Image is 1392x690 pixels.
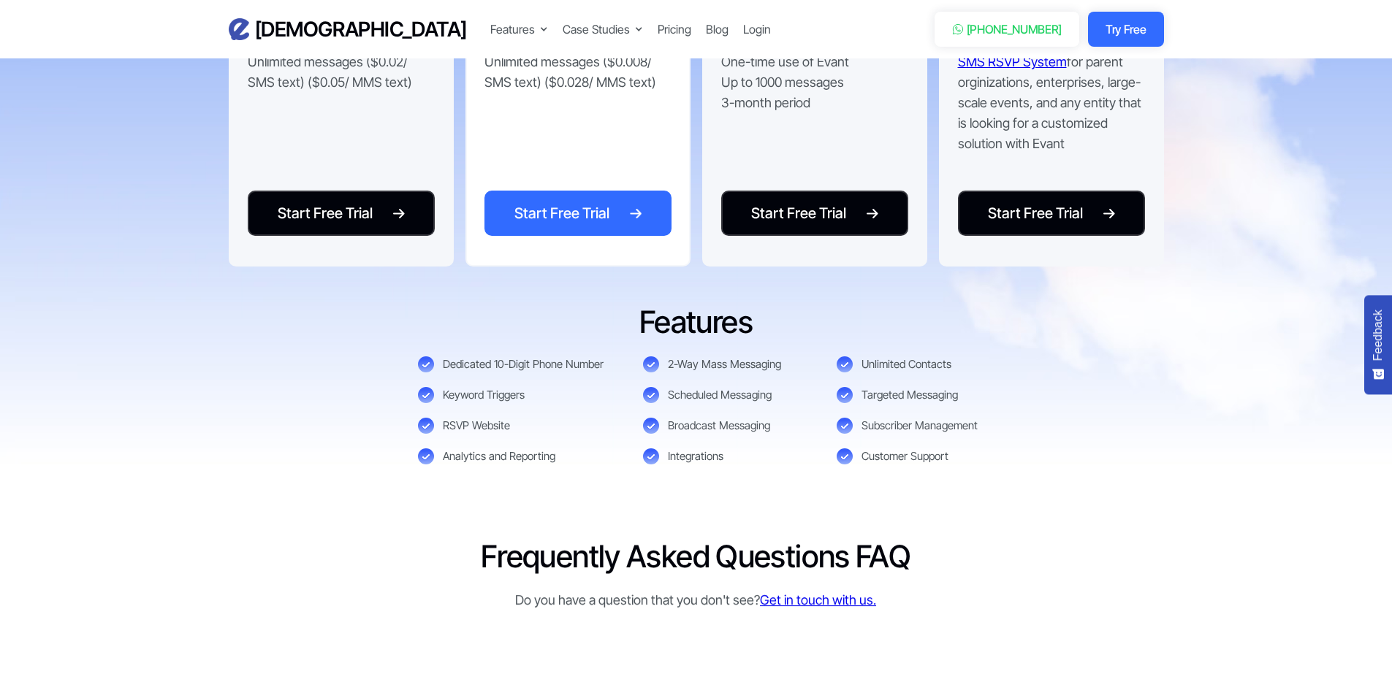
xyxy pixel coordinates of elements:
[443,388,525,402] div: Keyword Triggers
[935,12,1080,47] a: [PHONE_NUMBER]
[743,20,771,38] a: Login
[484,52,672,93] p: Unlimited messages ($0.008/ SMS text) ($0.028/ MMS text)
[668,449,723,464] div: Integrations
[862,418,978,433] div: Subscriber Management
[1372,310,1385,361] span: Feedback
[721,52,849,113] p: One-time use of Evant Up to 1000 messages 3-month period
[958,52,1145,154] p: for parent orginizations, enterprises, large-scale events, and any entity that is looking for a c...
[668,418,770,433] div: Broadcast Messaging
[481,590,910,610] div: Do you have a question that you don't see?
[958,54,1067,69] a: SMS RSVP System
[443,449,555,464] div: Analytics and Reporting
[248,52,435,93] p: Unlimited messages ($0.02/ SMS text) ($0.05/ MMS text)
[862,388,958,402] div: Targeted Messaging
[563,20,643,38] div: Case Studies
[1364,295,1392,394] button: Feedback - Show survey
[248,191,435,236] a: Start Free Trial
[967,20,1062,38] div: [PHONE_NUMBER]
[229,17,467,42] a: home
[760,592,876,607] a: Get in touch with us.
[668,388,772,402] div: Scheduled Messaging
[958,191,1145,236] a: Start Free Trial
[484,191,672,236] a: Start Free TrialStart Free Trial
[668,357,781,372] div: 2-Way Mass Messaging
[481,537,910,576] h2: Frequently Asked Questions FAQ
[514,202,609,224] div: Start Free Trial
[255,17,467,42] h3: [DEMOGRAPHIC_DATA]
[862,449,948,464] div: Customer Support
[563,20,630,38] div: Case Studies
[278,202,373,224] div: Start Free Trial
[862,357,951,372] div: Unlimited Contacts
[443,418,510,433] div: RSVP Website
[490,20,548,38] div: Features
[988,202,1083,224] div: Start Free Trial
[751,202,846,224] div: Start Free Trial
[1088,12,1163,47] a: Try Free
[490,20,535,38] div: Features
[454,303,938,342] h3: Features
[443,357,604,372] div: Dedicated 10-Digit Phone Number
[658,20,691,38] a: Pricing
[721,191,908,236] a: Start Free Trial
[706,20,729,38] a: Blog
